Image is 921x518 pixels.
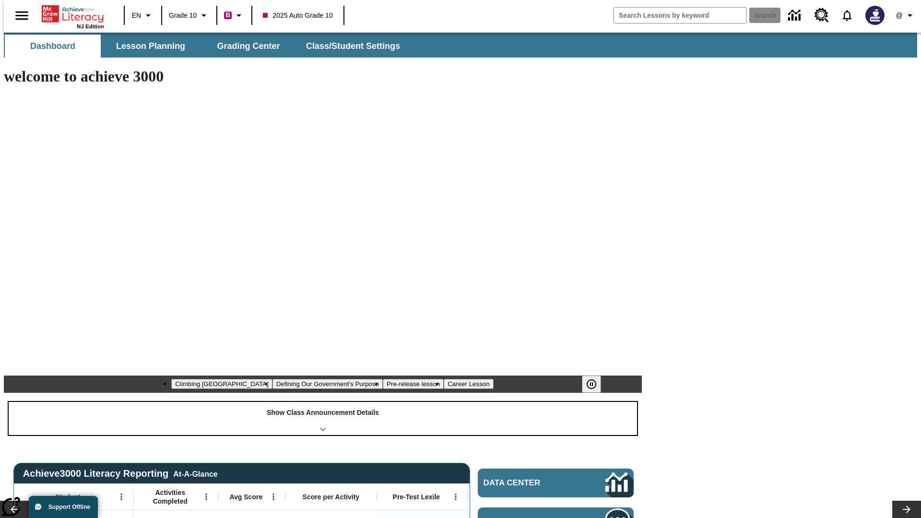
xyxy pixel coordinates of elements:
button: Select a new avatar [860,3,890,28]
button: Support Offline [29,496,98,518]
button: Language: EN, Select a language [128,7,158,24]
a: Data Center [478,469,634,497]
button: Slide 4 Career Lesson [444,379,493,389]
button: Slide 3 Pre-release lesson [383,379,444,389]
span: NJ Edition [77,24,104,29]
button: Grade: Grade 10, Select a grade [165,7,213,24]
div: SubNavbar [4,35,409,58]
div: Home [42,3,104,29]
span: Score per Activity [303,493,360,501]
div: At-A-Glance [173,468,217,479]
span: Student [55,493,80,501]
button: Grading Center [201,35,296,58]
button: Open Menu [199,490,213,504]
h1: welcome to achieve 3000 [4,68,642,85]
span: Grade 10 [169,11,197,21]
span: @ [896,11,902,21]
span: Pre-Test Lexile [393,493,440,501]
span: Avg Score [229,493,262,501]
input: search field [614,8,746,23]
span: EN [132,11,141,21]
button: Open side menu [8,1,36,30]
button: Open Menu [449,490,463,504]
button: Profile/Settings [890,7,921,24]
button: Slide 2 Defining Our Government's Purpose [272,379,383,389]
button: Dashboard [5,35,101,58]
button: Boost Class color is violet red. Change class color [220,7,248,24]
span: Support Offline [48,504,90,510]
span: Data Center [484,478,573,488]
button: Class/Student Settings [298,35,408,58]
button: Slide 1 Climbing Mount Tai [171,379,272,389]
img: Avatar [865,6,885,25]
div: Pause [582,376,611,393]
span: Activities Completed [139,488,202,506]
button: Lesson Planning [103,35,199,58]
button: Open Menu [114,490,129,504]
div: Show Class Announcement Details [9,402,637,435]
p: Show Class Announcement Details [267,408,379,418]
button: Pause [582,376,601,393]
a: Home [42,4,104,24]
a: Data Center [782,2,809,29]
a: Resource Center, Will open in new tab [809,2,835,28]
button: Lesson carousel, Next [892,501,921,518]
span: 2025 Auto Grade 10 [263,11,332,21]
a: Notifications [835,3,860,28]
span: Achieve3000 Literacy Reporting [23,468,218,479]
span: B [225,9,230,21]
div: SubNavbar [4,33,917,58]
button: Open Menu [266,490,281,504]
